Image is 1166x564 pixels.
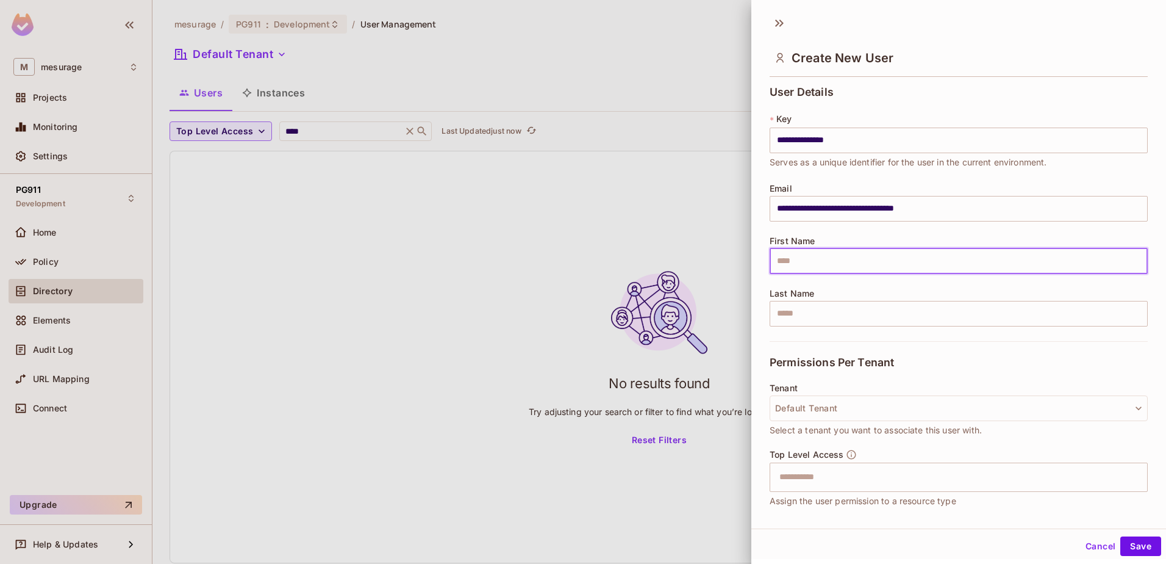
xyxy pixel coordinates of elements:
button: Save [1120,537,1161,556]
button: Open [1141,475,1143,478]
span: Key [776,114,792,124]
span: Top Level Access [770,450,843,460]
button: Default Tenant [770,396,1148,421]
span: Last Name [770,289,814,298]
span: First Name [770,236,815,246]
span: Email [770,184,792,193]
span: Create New User [792,51,893,65]
span: Select a tenant you want to associate this user with. [770,424,982,437]
button: Cancel [1081,537,1120,556]
span: User Details [770,86,834,98]
span: Permissions Per Tenant [770,356,894,369]
span: Assign the user permission to a resource type [770,494,956,508]
span: Serves as a unique identifier for the user in the current environment. [770,156,1047,169]
span: Tenant [770,383,798,393]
